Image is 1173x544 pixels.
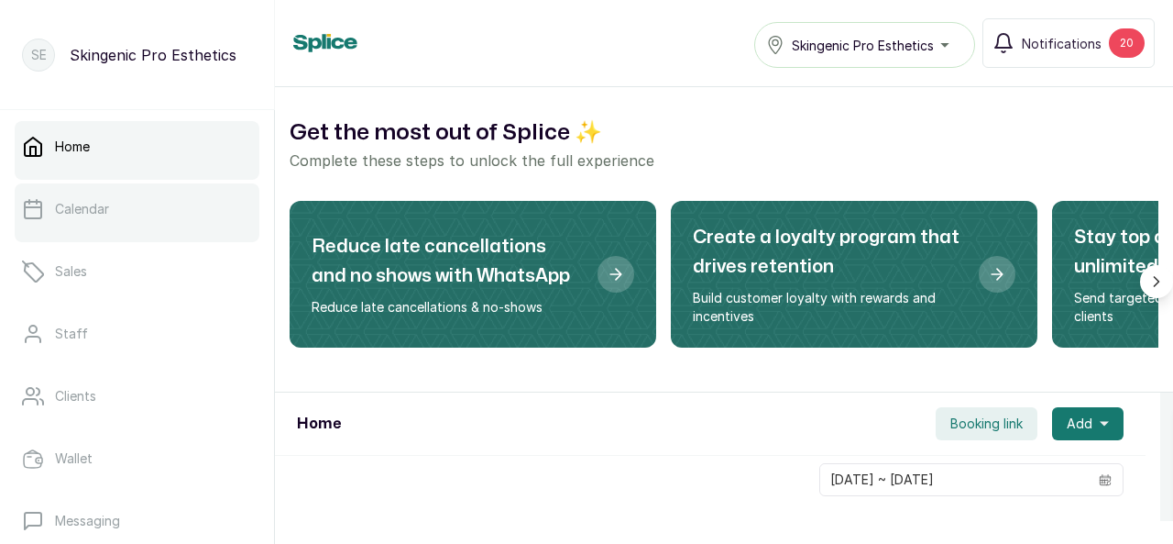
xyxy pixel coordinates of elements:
[297,413,341,435] h1: Home
[31,46,47,64] p: SE
[1052,407,1124,440] button: Add
[1067,415,1092,433] span: Add
[55,450,93,468] p: Wallet
[950,415,1023,433] span: Booking link
[55,325,88,343] p: Staff
[55,387,96,405] p: Clients
[693,223,964,282] h2: Create a loyalty program that drives retention
[982,18,1155,68] button: Notifications20
[754,22,975,68] button: Skingenic Pro Esthetics
[290,150,1158,172] p: Complete these steps to unlock the full experience
[1109,28,1145,58] div: 20
[55,262,87,281] p: Sales
[15,308,259,360] a: Staff
[55,138,90,156] p: Home
[55,512,120,530] p: Messaging
[70,44,236,66] p: Skingenic Pro Esthetics
[290,201,656,348] div: Reduce late cancellations and no shows with WhatsApp
[693,289,964,326] p: Build customer loyalty with rewards and incentives
[1099,473,1112,486] svg: calendar
[1022,34,1102,53] span: Notifications
[15,246,259,297] a: Sales
[792,36,934,55] span: Skingenic Pro Esthetics
[820,464,1088,495] input: Select date
[936,407,1037,440] button: Booking link
[15,121,259,172] a: Home
[55,200,109,218] p: Calendar
[671,201,1037,348] div: Create a loyalty program that drives retention
[312,298,583,316] p: Reduce late cancellations & no-shows
[15,433,259,484] a: Wallet
[15,371,259,422] a: Clients
[312,232,583,291] h2: Reduce late cancellations and no shows with WhatsApp
[15,183,259,235] a: Calendar
[290,117,1158,150] h2: Get the most out of Splice ✨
